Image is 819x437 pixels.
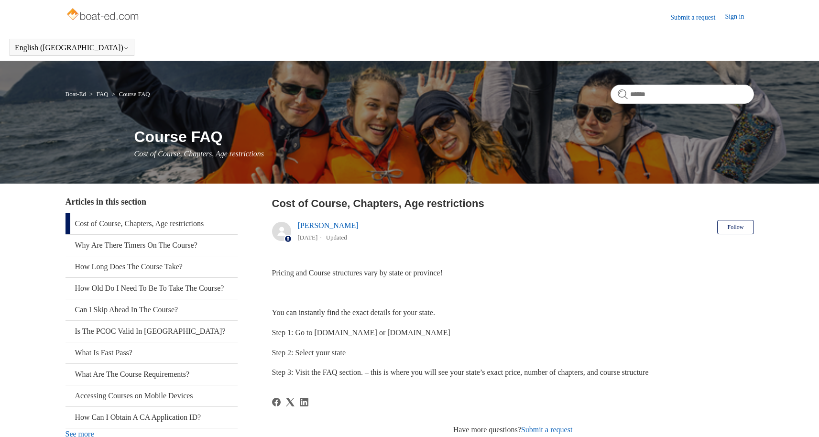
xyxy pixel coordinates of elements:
img: Boat-Ed Help Center home page [66,6,142,25]
a: Accessing Courses on Mobile Devices [66,385,238,406]
time: 04/08/2025, 13:01 [298,234,318,241]
li: Course FAQ [110,90,150,98]
div: Have more questions? [272,424,754,436]
span: You can instantly find the exact details for your state. [272,308,435,317]
a: Cost of Course, Chapters, Age restrictions [66,213,238,234]
input: Search [611,85,754,104]
a: LinkedIn [300,398,308,406]
a: [PERSON_NAME] [298,221,359,229]
span: Step 2: Select your state [272,349,346,357]
svg: Share this page on X Corp [286,398,295,406]
svg: Share this page on Facebook [272,398,281,406]
a: Course FAQ [119,90,150,98]
a: Sign in [725,11,753,23]
h2: Cost of Course, Chapters, Age restrictions [272,196,754,211]
div: Chat Support [757,405,812,430]
span: Step 1: Go to [DOMAIN_NAME] or [DOMAIN_NAME] [272,328,450,337]
button: English ([GEOGRAPHIC_DATA]) [15,44,129,52]
a: Can I Skip Ahead In The Course? [66,299,238,320]
a: How Old Do I Need To Be To Take The Course? [66,278,238,299]
svg: Share this page on LinkedIn [300,398,308,406]
a: What Are The Course Requirements? [66,364,238,385]
a: How Long Does The Course Take? [66,256,238,277]
button: Follow Article [717,220,753,234]
a: Boat-Ed [66,90,86,98]
h1: Course FAQ [134,125,754,148]
li: FAQ [87,90,110,98]
li: Boat-Ed [66,90,88,98]
a: Submit a request [521,426,573,434]
a: Facebook [272,398,281,406]
a: Why Are There Timers On The Course? [66,235,238,256]
span: Pricing and Course structures vary by state or province! [272,269,443,277]
a: What Is Fast Pass? [66,342,238,363]
a: Submit a request [670,12,725,22]
li: Updated [326,234,347,241]
span: Articles in this section [66,197,146,207]
a: FAQ [97,90,109,98]
span: Step 3: Visit the FAQ section. – this is where you will see your state’s exact price, number of c... [272,368,649,376]
a: X Corp [286,398,295,406]
span: Cost of Course, Chapters, Age restrictions [134,150,264,158]
a: Is The PCOC Valid In [GEOGRAPHIC_DATA]? [66,321,238,342]
a: How Can I Obtain A CA Application ID? [66,407,238,428]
